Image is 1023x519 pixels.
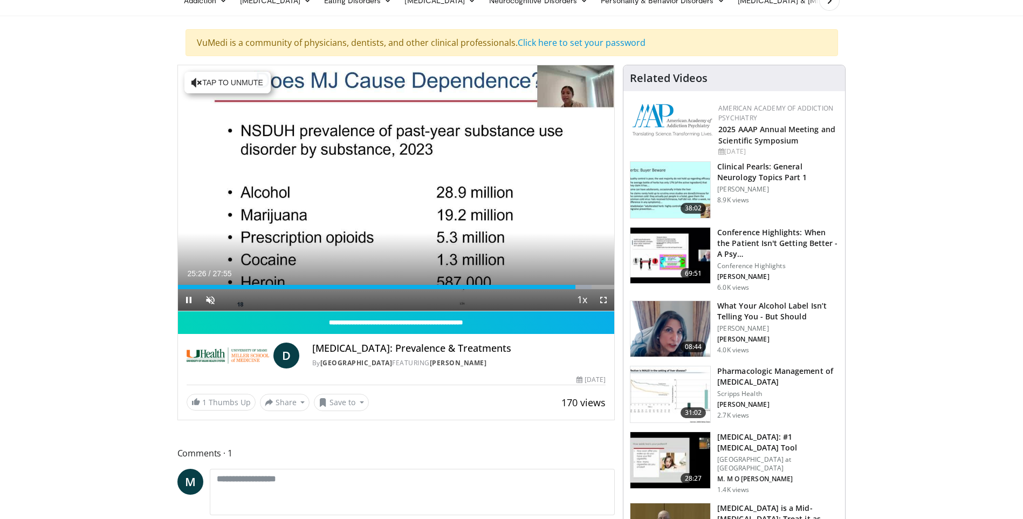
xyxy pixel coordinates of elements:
button: Playback Rate [571,289,593,311]
p: [PERSON_NAME] [717,400,839,409]
p: 6.0K views [717,283,749,292]
p: [PERSON_NAME] [717,185,839,194]
h3: Clinical Pearls: General Neurology Topics Part 1 [717,161,839,183]
p: Conference Highlights [717,262,839,270]
img: 88f7a9dd-1da1-4c5c-8011-5b3372b18c1f.150x105_q85_crop-smart_upscale.jpg [630,432,710,488]
p: [PERSON_NAME] [717,335,839,344]
span: 31:02 [681,407,706,418]
span: 08:44 [681,342,706,352]
h4: [MEDICAL_DATA]: Prevalence & Treatments [312,343,606,354]
a: American Academy of Addiction Psychiatry [718,104,833,122]
h3: Pharmacologic Management of [MEDICAL_DATA] [717,366,839,387]
h3: Conference Highlights: When the Patient Isn't Getting Better - A Psy… [717,227,839,259]
div: [DATE] [576,375,606,385]
img: 3c46fb29-c319-40f0-ac3f-21a5db39118c.png.150x105_q85_crop-smart_upscale.png [630,301,710,357]
button: Unmute [200,289,221,311]
a: [PERSON_NAME] [430,358,487,367]
p: [GEOGRAPHIC_DATA] at [GEOGRAPHIC_DATA] [717,455,839,473]
a: M [177,469,203,495]
a: D [273,343,299,368]
video-js: Video Player [178,65,615,311]
button: Share [260,394,310,411]
span: 25:26 [188,269,207,278]
p: [PERSON_NAME] [717,272,839,281]
span: 27:55 [212,269,231,278]
img: 91ec4e47-6cc3-4d45-a77d-be3eb23d61cb.150x105_q85_crop-smart_upscale.jpg [630,162,710,218]
div: [DATE] [718,147,836,156]
img: b20a009e-c028-45a8-b15f-eefb193e12bc.150x105_q85_crop-smart_upscale.jpg [630,366,710,422]
p: 4.0K views [717,346,749,354]
button: Tap to unmute [184,72,271,93]
button: Fullscreen [593,289,614,311]
span: 38:02 [681,203,706,214]
a: 1 Thumbs Up [187,394,256,411]
span: 28:27 [681,473,706,484]
a: 69:51 Conference Highlights: When the Patient Isn't Getting Better - A Psy… Conference Highlights... [630,227,839,292]
a: 31:02 Pharmacologic Management of [MEDICAL_DATA] Scripps Health [PERSON_NAME] 2.7K views [630,366,839,423]
h3: What Your Alcohol Label Isn’t Telling You - But Should [717,301,839,322]
img: f7c290de-70ae-47e0-9ae1-04035161c232.png.150x105_q85_autocrop_double_scale_upscale_version-0.2.png [632,104,713,136]
span: Comments 1 [177,446,615,460]
a: [GEOGRAPHIC_DATA] [320,358,393,367]
h4: Related Videos [630,72,708,85]
span: / [209,269,211,278]
a: 28:27 [MEDICAL_DATA]: #1 [MEDICAL_DATA] Tool [GEOGRAPHIC_DATA] at [GEOGRAPHIC_DATA] M. M O [PERSO... [630,432,839,494]
div: Progress Bar [178,285,615,289]
h3: [MEDICAL_DATA]: #1 [MEDICAL_DATA] Tool [717,432,839,453]
a: 2025 AAAP Annual Meeting and Scientific Symposium [718,124,835,146]
div: VuMedi is a community of physicians, dentists, and other clinical professionals. [186,29,838,56]
p: Scripps Health [717,390,839,398]
span: 69:51 [681,268,706,279]
span: 170 views [561,396,606,409]
p: 8.9K views [717,196,749,204]
span: 1 [202,397,207,407]
a: Click here to set your password [518,37,646,49]
a: 38:02 Clinical Pearls: General Neurology Topics Part 1 [PERSON_NAME] 8.9K views [630,161,839,218]
p: M. M O [PERSON_NAME] [717,475,839,483]
a: 08:44 What Your Alcohol Label Isn’t Telling You - But Should [PERSON_NAME] [PERSON_NAME] 4.0K views [630,301,839,358]
img: 4362ec9e-0993-4580-bfd4-8e18d57e1d49.150x105_q85_crop-smart_upscale.jpg [630,228,710,284]
p: [PERSON_NAME] [717,324,839,333]
p: 2.7K views [717,411,749,420]
button: Save to [314,394,369,411]
button: Pause [178,289,200,311]
div: By FEATURING [312,358,606,368]
img: University of Miami [187,343,269,368]
p: 1.4K views [717,486,749,494]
